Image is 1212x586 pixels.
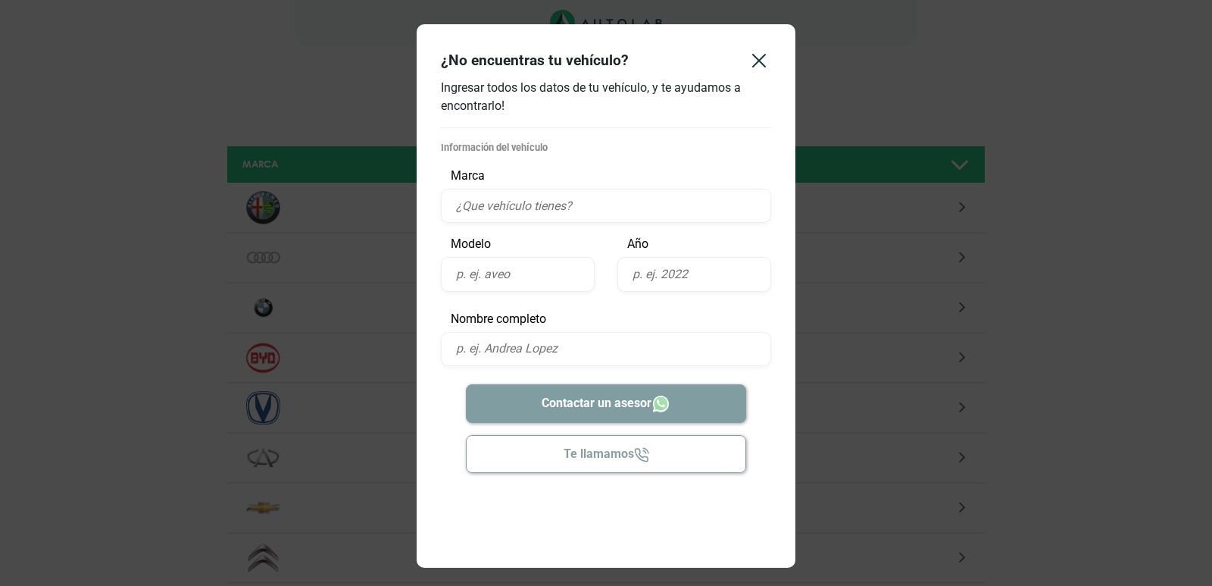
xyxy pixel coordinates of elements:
[441,235,595,253] p: Modelo
[735,36,783,85] button: Close
[441,167,771,185] p: Marca
[441,332,771,366] input: p. ej. Andrea Lopez
[617,257,771,291] input: p. ej. 2022
[466,384,747,423] button: Contactar un asesor
[617,235,771,253] p: Año
[441,189,771,223] input: ¿Que vehículo tienes?
[441,79,771,115] p: Ingresar todos los datos de tu vehículo, y te ayudamos a encontrarlo!
[441,257,595,291] input: p. ej. aveo
[441,310,771,328] p: Nombre completo
[651,394,670,413] img: Whatsapp icon
[441,140,771,155] p: Información del vehículo
[441,52,629,69] h4: ¿No encuentras tu vehículo?
[466,435,747,473] button: Te llamamos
